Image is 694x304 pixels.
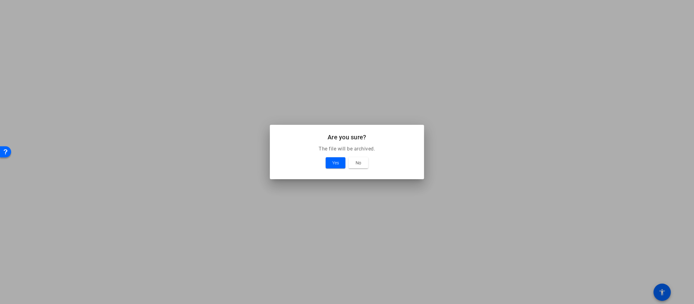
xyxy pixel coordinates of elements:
[277,132,417,142] h2: Are you sure?
[349,157,368,168] button: No
[332,159,339,167] span: Yes
[277,145,417,153] p: The file will be archived.
[356,159,361,167] span: No
[326,157,345,168] button: Yes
